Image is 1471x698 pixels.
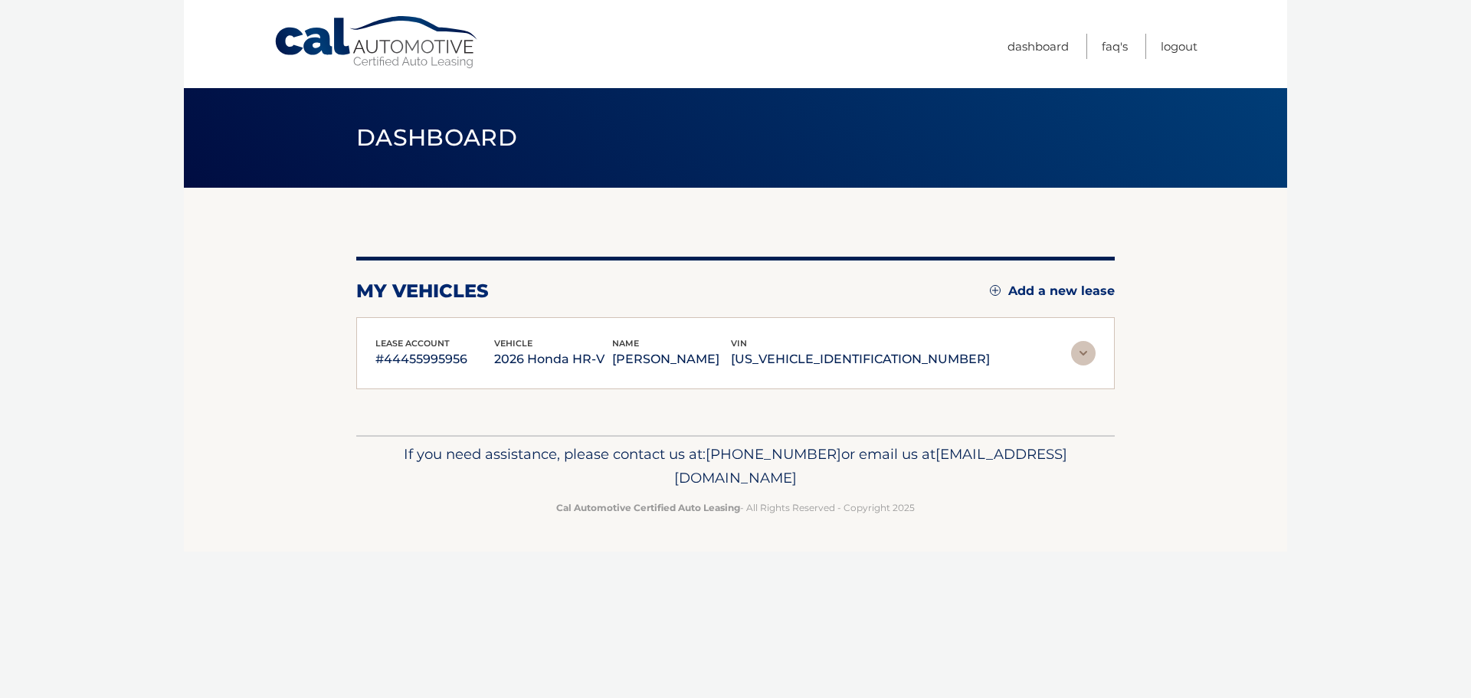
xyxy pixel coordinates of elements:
span: vehicle [494,338,532,349]
a: Logout [1161,34,1197,59]
p: - All Rights Reserved - Copyright 2025 [366,500,1105,516]
p: [US_VEHICLE_IDENTIFICATION_NUMBER] [731,349,990,370]
img: add.svg [990,285,1001,296]
p: [PERSON_NAME] [612,349,731,370]
strong: Cal Automotive Certified Auto Leasing [556,502,740,513]
a: Add a new lease [990,283,1115,299]
p: If you need assistance, please contact us at: or email us at [366,442,1105,491]
p: 2026 Honda HR-V [494,349,613,370]
h2: my vehicles [356,280,489,303]
a: FAQ's [1102,34,1128,59]
img: accordion-rest.svg [1071,341,1096,365]
span: Dashboard [356,123,517,152]
a: Dashboard [1007,34,1069,59]
a: Cal Automotive [274,15,480,70]
span: vin [731,338,747,349]
p: #44455995956 [375,349,494,370]
span: name [612,338,639,349]
span: lease account [375,338,450,349]
span: [PHONE_NUMBER] [706,445,841,463]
